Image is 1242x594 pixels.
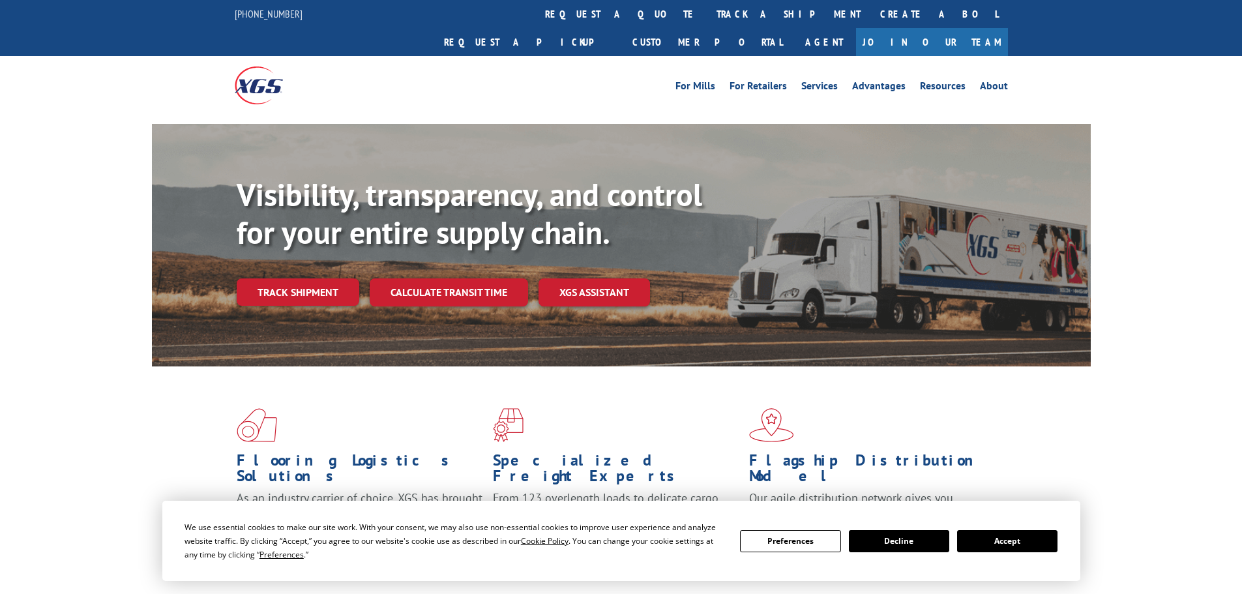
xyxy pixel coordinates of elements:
[539,278,650,306] a: XGS ASSISTANT
[237,490,482,537] span: As an industry carrier of choice, XGS has brought innovation and dedication to flooring logistics...
[856,28,1008,56] a: Join Our Team
[740,530,840,552] button: Preferences
[792,28,856,56] a: Agent
[493,453,739,490] h1: Specialized Freight Experts
[259,549,304,560] span: Preferences
[675,81,715,95] a: For Mills
[235,7,303,20] a: [PHONE_NUMBER]
[493,490,739,548] p: From 123 overlength loads to delicate cargo, our experienced staff knows the best way to move you...
[730,81,787,95] a: For Retailers
[980,81,1008,95] a: About
[237,278,359,306] a: Track shipment
[957,530,1057,552] button: Accept
[852,81,906,95] a: Advantages
[749,453,996,490] h1: Flagship Distribution Model
[237,453,483,490] h1: Flooring Logistics Solutions
[162,501,1080,581] div: Cookie Consent Prompt
[185,520,724,561] div: We use essential cookies to make our site work. With your consent, we may also use non-essential ...
[237,174,702,252] b: Visibility, transparency, and control for your entire supply chain.
[920,81,966,95] a: Resources
[521,535,569,546] span: Cookie Policy
[801,81,838,95] a: Services
[623,28,792,56] a: Customer Portal
[749,408,794,442] img: xgs-icon-flagship-distribution-model-red
[493,408,524,442] img: xgs-icon-focused-on-flooring-red
[849,530,949,552] button: Decline
[370,278,528,306] a: Calculate transit time
[434,28,623,56] a: Request a pickup
[749,490,989,521] span: Our agile distribution network gives you nationwide inventory management on demand.
[237,408,277,442] img: xgs-icon-total-supply-chain-intelligence-red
